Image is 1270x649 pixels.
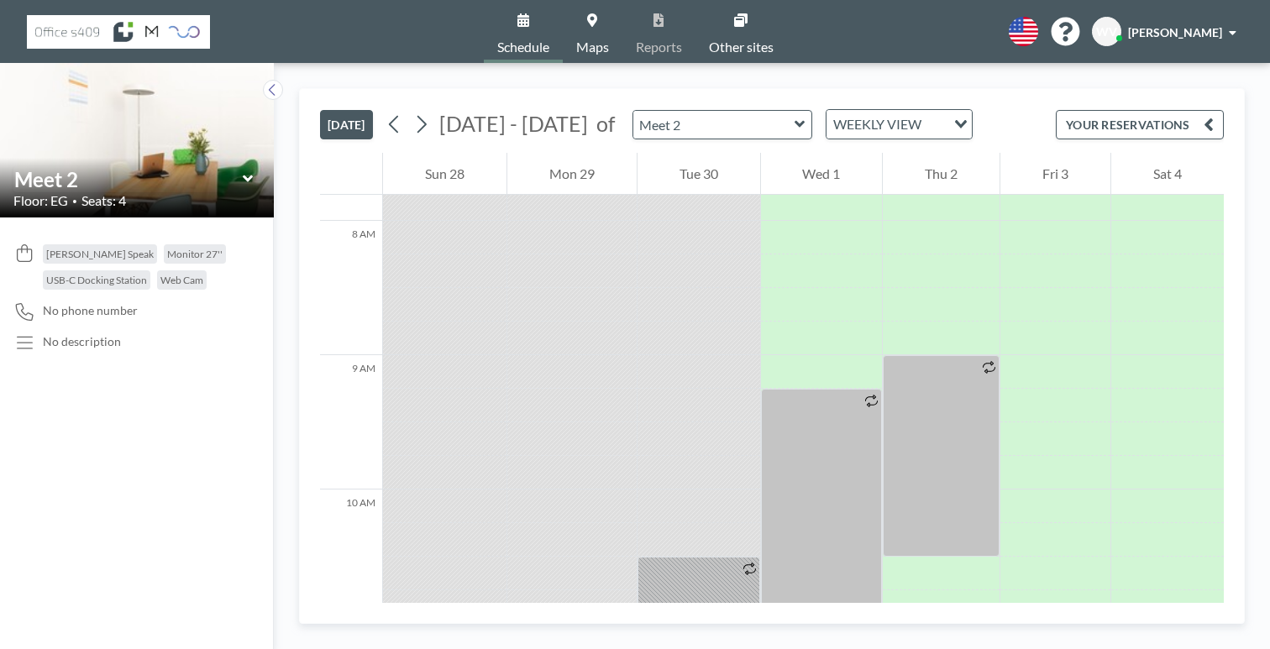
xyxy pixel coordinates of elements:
span: of [596,111,615,137]
div: 8 AM [320,221,382,355]
span: Monitor 27'' [167,248,223,260]
div: Sat 4 [1111,153,1224,195]
span: Web Cam [160,274,203,286]
input: Meet 2 [14,167,243,191]
div: Thu 2 [883,153,1000,195]
span: Seats: 4 [81,192,126,209]
span: Schedule [497,40,549,54]
div: Wed 1 [761,153,883,195]
img: organization-logo [27,15,210,49]
div: 10 AM [320,489,382,624]
div: 9 AM [320,355,382,489]
span: No phone number [43,303,138,318]
span: Reports [636,40,682,54]
div: Sun 28 [383,153,506,195]
input: Meet 2 [633,111,795,139]
span: Maps [576,40,609,54]
span: WEEKLY VIEW [830,113,925,135]
div: Search for option [827,110,972,139]
span: WV [1096,24,1117,39]
span: [PERSON_NAME] Speak [46,248,154,260]
button: YOUR RESERVATIONS [1056,110,1224,139]
button: [DATE] [320,110,373,139]
div: Fri 3 [1000,153,1110,195]
span: Floor: EG [13,192,68,209]
div: Tue 30 [638,153,760,195]
span: Other sites [709,40,774,54]
span: [DATE] - [DATE] [439,111,588,136]
div: Mon 29 [507,153,637,195]
span: [PERSON_NAME] [1128,25,1222,39]
span: • [72,196,77,207]
input: Search for option [926,113,944,135]
div: No description [43,334,121,349]
span: USB-C Docking Station [46,274,147,286]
